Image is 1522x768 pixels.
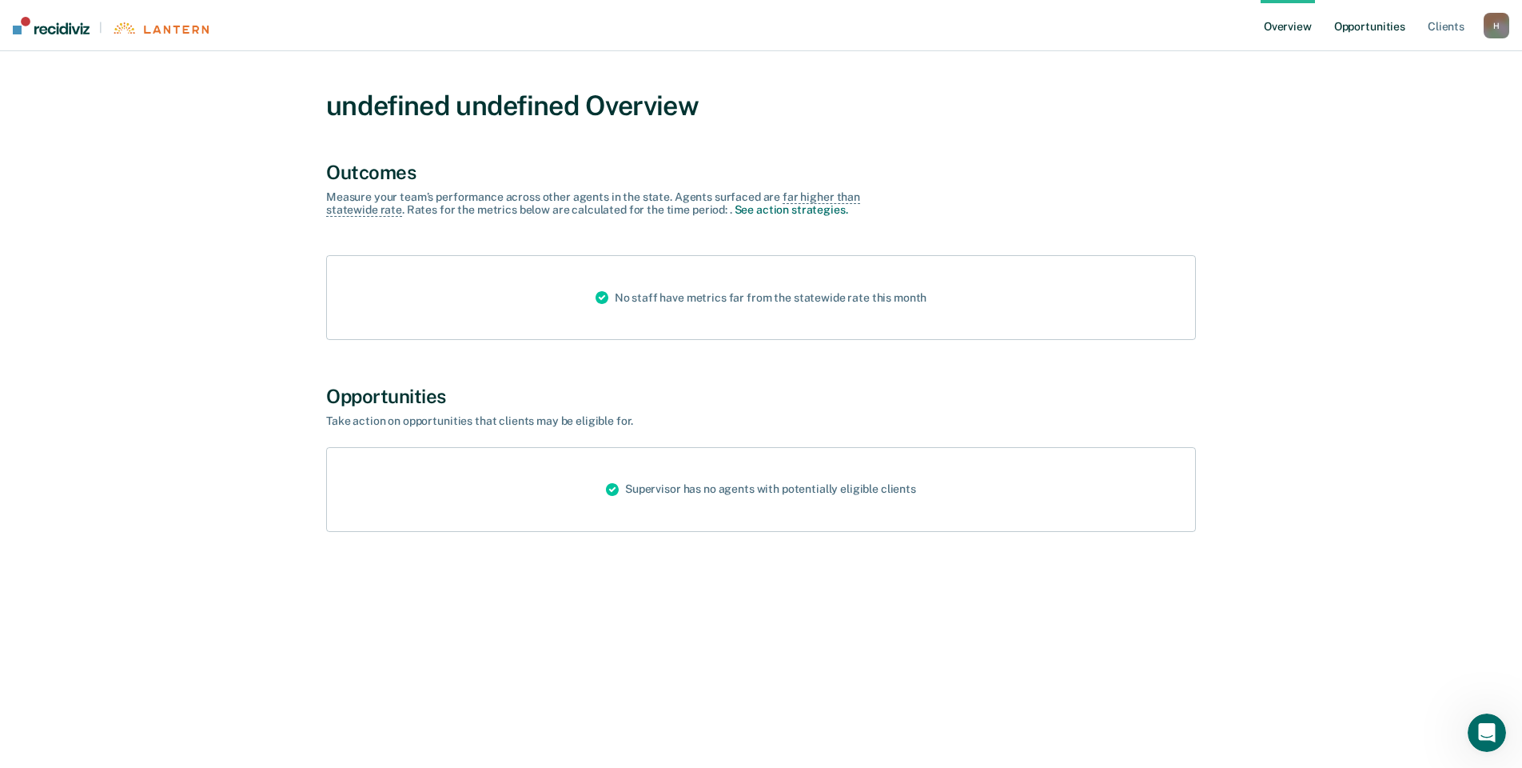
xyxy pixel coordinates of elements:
div: Take action on opportunities that clients may be eligible for. [326,414,886,428]
div: Supervisor has no agents with potentially eligible clients [593,448,929,531]
img: Recidiviz [13,17,90,34]
img: Lantern [112,22,209,34]
span: far higher than statewide rate [326,190,860,218]
iframe: Intercom live chat [1468,714,1506,752]
div: Opportunities [326,385,1196,408]
div: Measure your team’s performance across other agent s in the state. Agent s surfaced are . Rates f... [326,190,886,218]
div: No staff have metrics far from the statewide rate this month [583,256,940,339]
a: | [13,17,209,34]
span: | [90,21,112,34]
div: Outcomes [326,161,1196,184]
div: undefined undefined Overview [326,90,1196,122]
button: H [1484,13,1509,38]
a: See action strategies. [735,203,848,216]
